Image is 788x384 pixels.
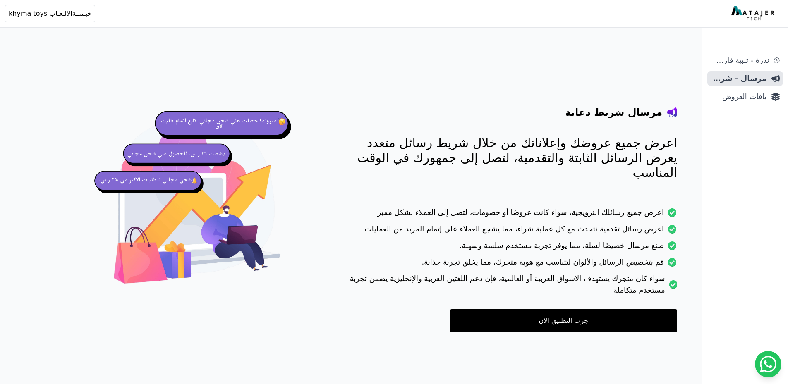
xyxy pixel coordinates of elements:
img: hero [91,99,303,311]
li: اعرض جميع رسائلك الترويجية، سواء كانت عروضًا أو خصومات، لتصل إلى العملاء بشكل مميز [336,207,677,223]
li: صنع مرسال خصيصًا لسلة، مما يوفر تجربة مستخدم سلسة وسهلة. [336,240,677,256]
img: MatajerTech Logo [731,6,776,21]
li: اعرض رسائل تقدمية تتحدث مع كل عملية شراء، مما يشجع العملاء على إتمام المزيد من العمليات [336,223,677,240]
a: جرب التطبيق الان [450,309,677,332]
button: خيـمــةالالـعـاب khyma toys [5,5,95,22]
span: خيـمــةالالـعـاب khyma toys [9,9,91,19]
span: ندرة - تنبية قارب علي النفاذ [711,55,769,66]
li: سواء كان متجرك يستهدف الأسواق العربية أو العالمية، فإن دعم اللغتين العربية والإنجليزية يضمن تجربة... [336,273,677,301]
p: اعرض جميع عروضك وإعلاناتك من خلال شريط رسائل متعدد يعرض الرسائل الثابتة والتقدمية، لتصل إلى جمهور... [336,136,677,180]
span: باقات العروض [711,91,766,103]
span: مرسال - شريط دعاية [711,73,766,84]
h4: مرسال شريط دعاية [565,106,662,119]
li: قم بتخصيص الرسائل والألوان لتتناسب مع هوية متجرك، مما يخلق تجربة جذابة. [336,256,677,273]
